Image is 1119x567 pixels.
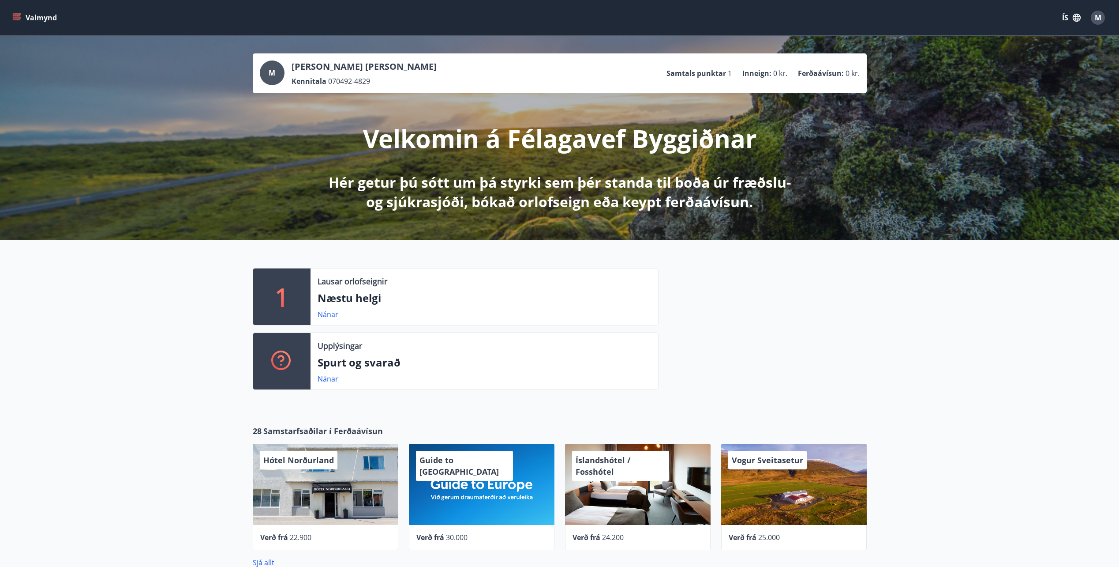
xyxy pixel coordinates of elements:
[363,121,756,155] p: Velkomin á Félagavef Byggiðnar
[576,455,630,477] span: Íslandshótel / Fosshótel
[269,68,275,78] span: M
[263,425,383,437] span: Samstarfsaðilar í Ferðaávísun
[729,533,756,542] span: Verð frá
[1087,7,1108,28] button: M
[11,10,60,26] button: menu
[446,533,468,542] span: 30.000
[290,533,311,542] span: 22.900
[419,455,499,477] span: Guide to [GEOGRAPHIC_DATA]
[292,76,326,86] p: Kennitala
[846,68,860,78] span: 0 kr.
[742,68,771,78] p: Inneign :
[327,173,793,212] p: Hér getur þú sótt um þá styrki sem þér standa til boða úr fræðslu- og sjúkrasjóði, bókað orlofsei...
[260,533,288,542] span: Verð frá
[328,76,370,86] span: 070492-4829
[318,310,338,319] a: Nánar
[573,533,600,542] span: Verð frá
[798,68,844,78] p: Ferðaávísun :
[416,533,444,542] span: Verð frá
[1095,13,1101,23] span: M
[758,533,780,542] span: 25.000
[292,60,437,73] p: [PERSON_NAME] [PERSON_NAME]
[253,425,262,437] span: 28
[666,68,726,78] p: Samtals punktar
[318,291,651,306] p: Næstu helgi
[1057,10,1085,26] button: ÍS
[275,280,289,314] p: 1
[728,68,732,78] span: 1
[263,455,334,465] span: Hótel Norðurland
[602,533,624,542] span: 24.200
[318,374,338,384] a: Nánar
[732,455,803,465] span: Vogur Sveitasetur
[318,355,651,370] p: Spurt og svarað
[773,68,787,78] span: 0 kr.
[318,276,387,287] p: Lausar orlofseignir
[318,340,362,352] p: Upplýsingar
